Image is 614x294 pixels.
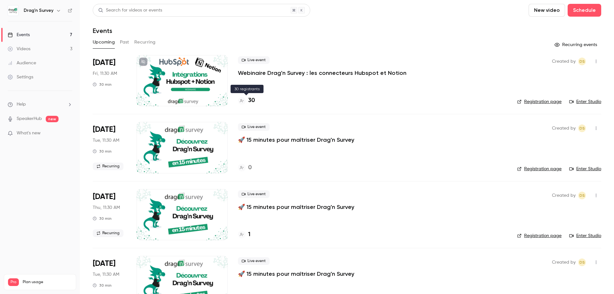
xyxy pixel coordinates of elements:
span: Recurring [93,229,123,237]
span: Drag'n Survey [578,258,586,266]
span: Thu, 11:30 AM [93,204,120,211]
a: SpeakerHub [17,115,42,122]
div: Oct 2 Thu, 11:30 AM (Europe/Paris) [93,189,126,240]
span: Created by [552,124,576,132]
div: Events [8,32,30,38]
a: 🚀 15 minutes pour maîtriser Drag'n Survey [238,136,354,144]
div: Sep 30 Tue, 11:30 AM (Europe/Paris) [93,122,126,173]
div: 30 min [93,82,112,87]
span: [DATE] [93,58,115,68]
span: Drag'n Survey [578,192,586,199]
span: DS [579,124,585,132]
img: Drag'n Survey [8,5,18,16]
span: Drag'n Survey [578,124,586,132]
button: Schedule [568,4,601,17]
span: Tue, 11:30 AM [93,271,119,278]
div: Search for videos or events [98,7,162,14]
a: 0 [238,163,252,172]
h4: 1 [248,230,250,239]
h4: 30 [248,96,255,105]
div: 30 min [93,283,112,288]
span: [DATE] [93,258,115,269]
span: Fri, 11:30 AM [93,70,117,77]
a: 30 [238,96,255,105]
a: Webinaire Drag'n Survey : les connecteurs Hubspot et Notion [238,69,406,77]
span: DS [579,258,585,266]
span: Live event [238,257,270,265]
span: Pro [8,278,19,286]
span: DS [579,192,585,199]
span: Live event [238,123,270,131]
button: New video [529,4,565,17]
a: Enter Studio [569,166,601,172]
span: DS [579,58,585,65]
span: new [46,116,59,122]
span: Recurring [93,163,123,170]
div: Audience [8,60,36,66]
a: Enter Studio [569,99,601,105]
iframe: Noticeable Trigger [65,131,72,136]
span: Created by [552,58,576,65]
div: Settings [8,74,33,80]
span: Live event [238,56,270,64]
button: Past [120,37,129,47]
div: 30 min [93,149,112,154]
span: [DATE] [93,124,115,135]
h6: Drag'n Survey [24,7,53,14]
li: help-dropdown-opener [8,101,72,108]
span: Drag'n Survey [578,58,586,65]
button: Recurring events [552,40,601,50]
div: 30 min [93,216,112,221]
a: 🚀 15 minutes pour maîtriser Drag'n Survey [238,203,354,211]
span: Live event [238,190,270,198]
a: Registration page [517,233,562,239]
a: Enter Studio [569,233,601,239]
span: Created by [552,258,576,266]
a: 1 [238,230,250,239]
div: Videos [8,46,30,52]
a: Registration page [517,166,562,172]
button: Recurring [134,37,156,47]
span: Tue, 11:30 AM [93,137,119,144]
a: Registration page [517,99,562,105]
span: [DATE] [93,192,115,202]
h1: Events [93,27,112,35]
span: Created by [552,192,576,199]
span: Plan usage [23,280,72,285]
button: Upcoming [93,37,115,47]
span: Help [17,101,26,108]
h4: 0 [248,163,252,172]
a: 🚀 15 minutes pour maîtriser Drag'n Survey [238,270,354,278]
span: What's new [17,130,41,137]
div: Sep 26 Fri, 11:30 AM (Europe/Paris) [93,55,126,106]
